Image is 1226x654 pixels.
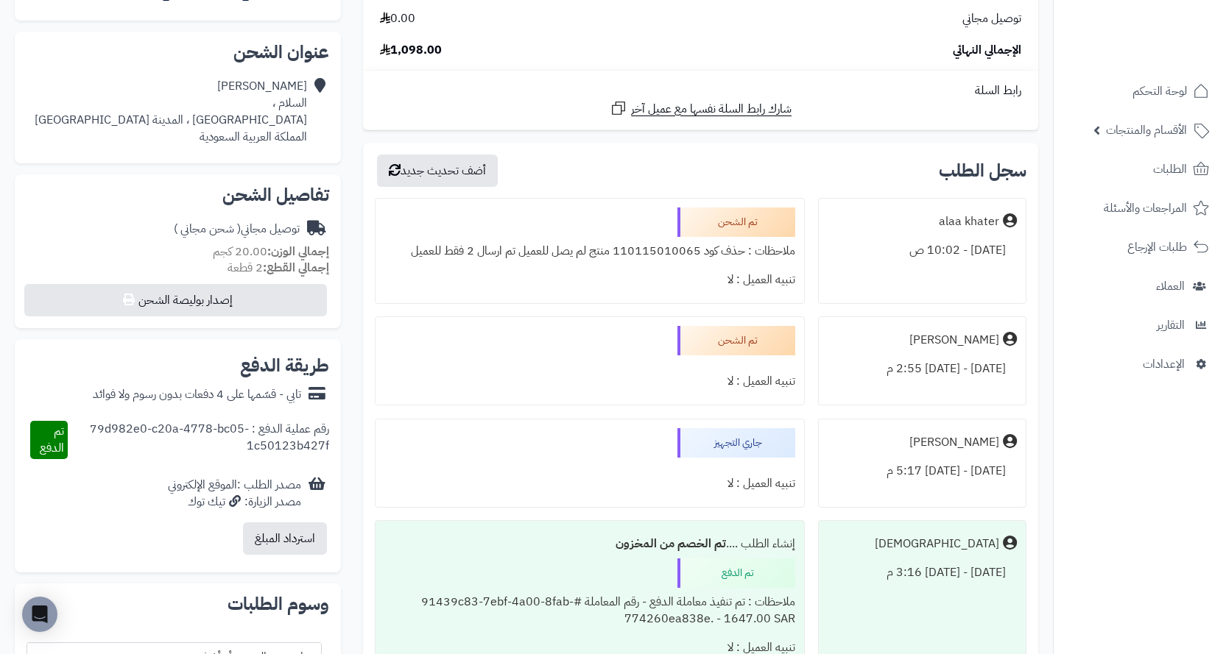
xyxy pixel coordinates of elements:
h2: وسوم الطلبات [27,595,329,613]
h2: عنوان الشحن [27,43,329,61]
a: لوحة التحكم [1063,74,1217,109]
span: المراجعات والأسئلة [1104,198,1187,218]
h3: سجل الطلب [939,162,1026,180]
a: طلبات الإرجاع [1063,230,1217,265]
small: 2 قطعة [228,259,329,277]
span: الأقسام والمنتجات [1106,120,1187,141]
strong: إجمالي الوزن: [267,243,329,260]
a: شارك رابط السلة نفسها مع عميل آخر [610,99,792,118]
span: 1,098.00 [380,42,442,59]
button: إصدار بوليصة الشحن [24,284,327,316]
div: تم الشحن [677,207,795,237]
div: تنبيه العميل : لا [384,469,795,498]
img: logo-2.png [1126,31,1212,62]
div: مصدر الطلب :الموقع الإلكتروني [168,477,301,511]
div: alaa khater [939,213,999,230]
span: لوحة التحكم [1132,81,1187,102]
button: أضف تحديث جديد [377,154,498,187]
span: الإعدادات [1143,354,1185,374]
div: تم الدفع [677,558,795,588]
div: تنبيه العميل : لا [384,266,795,294]
div: [DATE] - [DATE] 5:17 م [828,457,1017,486]
span: الإجمالي النهائي [953,42,1021,59]
div: رابط السلة [369,82,1032,99]
div: رقم عملية الدفع : 79d982e0-c20a-4778-bc05-1c50123b427f [68,421,329,459]
div: [DATE] - 10:02 ص [828,236,1017,265]
div: [DEMOGRAPHIC_DATA] [875,536,999,552]
span: ( شحن مجاني ) [174,220,241,238]
a: المراجعات والأسئلة [1063,191,1217,226]
span: العملاء [1156,276,1185,296]
span: طلبات الإرجاع [1127,237,1187,257]
div: [DATE] - [DATE] 2:55 م [828,355,1017,383]
div: تنبيه العميل : لا [384,367,795,396]
b: تم الخصم من المخزون [616,535,726,552]
div: مصدر الزيارة: تيك توك [168,494,301,511]
small: 20.00 كجم [213,243,329,260]
div: [PERSON_NAME] [909,332,999,349]
a: الطلبات [1063,152,1217,187]
span: شارك رابط السلة نفسها مع عميل آخر [631,101,792,118]
a: الإعدادات [1063,346,1217,382]
h2: تفاصيل الشحن [27,186,329,204]
div: تم الشحن [677,326,795,355]
span: الطلبات [1153,159,1187,180]
div: [PERSON_NAME] السلام ، [GEOGRAPHIC_DATA] ، المدينة [GEOGRAPHIC_DATA] المملكة العربية السعودية [35,78,307,145]
span: التقارير [1157,315,1185,335]
div: توصيل مجاني [174,221,300,238]
h2: طريقة الدفع [240,357,329,374]
div: ملاحظات : تم تنفيذ معاملة الدفع - رقم المعاملة #91439c83-7ebf-4a00-8fab-774260ea838e. - 1647.00 SAR [384,588,795,633]
div: تابي - قسّمها على 4 دفعات بدون رسوم ولا فوائد [93,386,301,403]
div: إنشاء الطلب .... [384,530,795,558]
span: 0.00 [380,10,415,27]
span: تم الدفع [40,422,64,457]
div: ملاحظات : حذف كود 110115010065 منتج لم يصل للعميل تم ارسال 2 فقط للعميل [384,237,795,266]
a: التقارير [1063,308,1217,343]
div: [PERSON_NAME] [909,434,999,451]
a: العملاء [1063,269,1217,304]
button: استرداد المبلغ [243,522,327,555]
strong: إجمالي القطع: [263,259,329,277]
div: [DATE] - [DATE] 3:16 م [828,558,1017,587]
div: جاري التجهيز [677,428,795,458]
div: Open Intercom Messenger [22,597,57,632]
span: توصيل مجاني [962,10,1021,27]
